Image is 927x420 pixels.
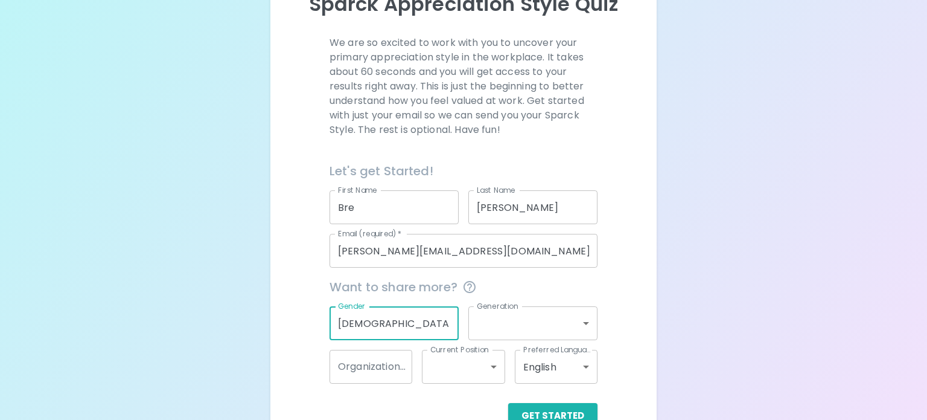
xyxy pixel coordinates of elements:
[338,185,377,195] label: First Name
[515,350,597,384] div: English
[477,185,515,195] label: Last Name
[338,228,402,239] label: Email (required)
[330,36,597,137] p: We are so excited to work with you to uncover your primary appreciation style in the workplace. I...
[430,344,489,355] label: Current Position
[330,277,597,297] span: Want to share more?
[462,280,477,294] svg: This information is completely confidential and only used for aggregated appreciation studies at ...
[477,301,518,311] label: Generation
[523,344,591,355] label: Preferred Language
[330,161,597,181] h6: Let's get Started!
[338,301,366,311] label: Gender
